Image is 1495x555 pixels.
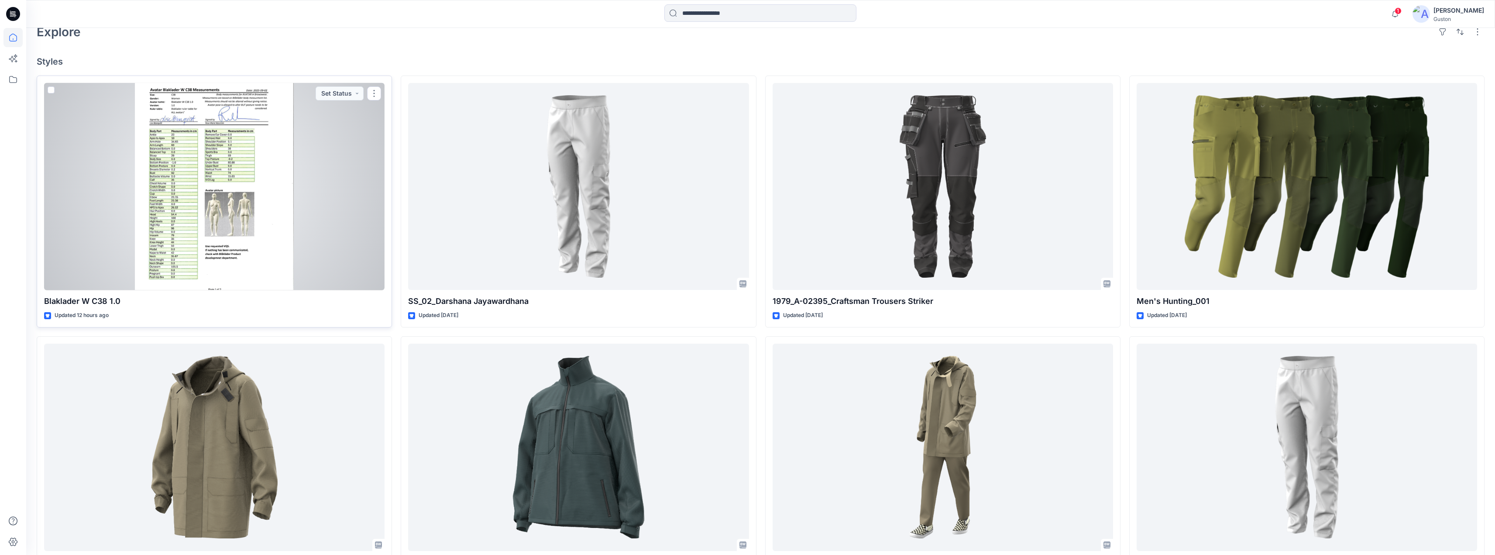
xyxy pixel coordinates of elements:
[55,311,109,320] p: Updated 12 hours ago
[44,295,385,307] p: Blaklader W C38 1.0
[1395,7,1402,14] span: 1
[408,344,749,551] a: GL_MT_0085_SOFT SHEKK JACKET
[44,344,385,551] a: GL-MT-0086-27-08-2025
[37,25,81,39] h2: Explore
[1147,311,1187,320] p: Updated [DATE]
[37,56,1485,67] h4: Styles
[419,311,458,320] p: Updated [DATE]
[1137,83,1477,290] a: Men's Hunting_001
[773,83,1113,290] a: 1979_A-02395_Craftsman Trousers Striker
[44,83,385,290] a: Blaklader W C38 1.0
[773,295,1113,307] p: 1979_A-02395_Craftsman Trousers Striker
[1433,5,1484,16] div: [PERSON_NAME]
[408,295,749,307] p: SS_02_Darshana Jayawardhana
[408,83,749,290] a: SS_02_Darshana Jayawardhana
[773,344,1113,551] a: GL-MT-0086-20-08-2025
[1433,16,1484,22] div: Guston
[1413,5,1430,23] img: avatar
[1137,295,1477,307] p: Men's Hunting_001
[783,311,823,320] p: Updated [DATE]
[1137,344,1477,551] a: V2_CARGO PANT 1_LASANTHA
